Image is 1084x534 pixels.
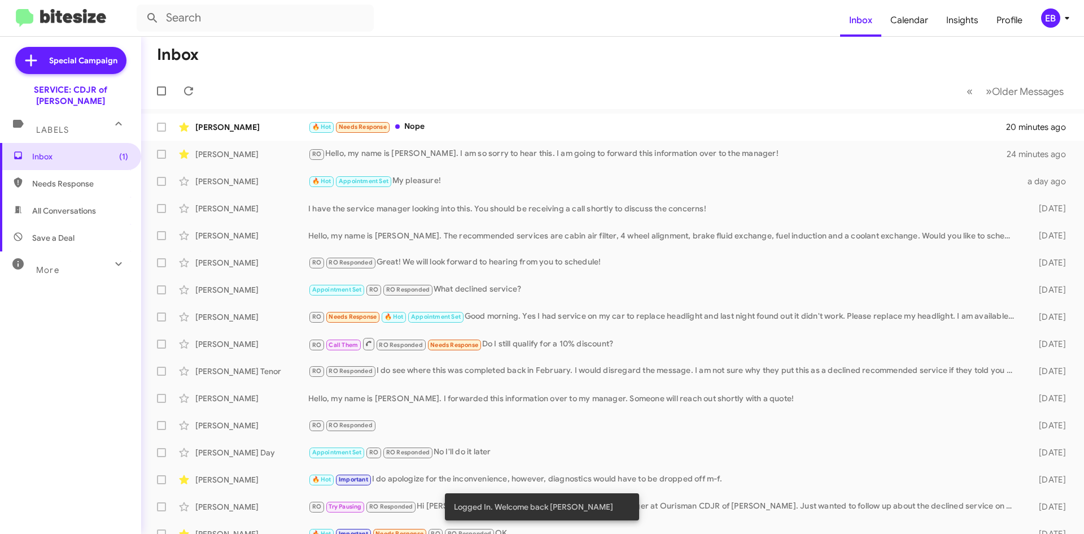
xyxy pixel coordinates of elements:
[195,257,308,268] div: [PERSON_NAME]
[454,501,613,513] span: Logged In. Welcome back [PERSON_NAME]
[15,47,126,74] a: Special Campaign
[312,367,321,375] span: RO
[195,366,308,377] div: [PERSON_NAME] Tenor
[1021,501,1075,513] div: [DATE]
[308,500,1021,513] div: Hi [PERSON_NAME] this is [PERSON_NAME], Service Manager at Ourisman CDJR of [PERSON_NAME]. Just w...
[195,420,308,431] div: [PERSON_NAME]
[195,474,308,485] div: [PERSON_NAME]
[937,4,987,37] a: Insights
[195,176,308,187] div: [PERSON_NAME]
[1021,474,1075,485] div: [DATE]
[1021,257,1075,268] div: [DATE]
[312,150,321,158] span: RO
[386,286,430,293] span: RO Responded
[1021,393,1075,404] div: [DATE]
[195,338,308,350] div: [PERSON_NAME]
[329,313,377,320] span: Needs Response
[1021,420,1075,431] div: [DATE]
[329,503,361,510] span: Try Pausing
[840,4,881,37] a: Inbox
[1021,311,1075,323] div: [DATE]
[960,80,1070,103] nav: Page navigation example
[967,84,973,98] span: «
[312,449,362,456] span: Appointment Set
[1021,447,1075,458] div: [DATE]
[1007,149,1075,160] div: 24 minutes ago
[329,259,372,266] span: RO Responded
[339,123,387,131] span: Needs Response
[308,473,1021,486] div: I do apologize for the inconvenience, however, diagnostics would have to be dropped off m-f.
[195,284,308,296] div: [PERSON_NAME]
[157,46,199,64] h1: Inbox
[195,447,308,458] div: [PERSON_NAME] Day
[32,178,128,189] span: Needs Response
[36,125,69,135] span: Labels
[308,175,1021,188] div: My pleasure!
[312,259,321,266] span: RO
[1041,8,1060,28] div: EB
[308,147,1007,160] div: Hello, my name is [PERSON_NAME]. I am so sorry to hear this. I am going to forward this informati...
[369,449,378,456] span: RO
[308,393,1021,404] div: Hello, my name is [PERSON_NAME]. I forwarded this information over to my manager. Someone will re...
[32,232,75,244] span: Save a Deal
[1021,338,1075,350] div: [DATE]
[32,205,96,216] span: All Conversations
[312,313,321,320] span: RO
[195,311,308,323] div: [PERSON_NAME]
[119,151,128,162] span: (1)
[195,203,308,214] div: [PERSON_NAME]
[312,123,331,131] span: 🔥 Hot
[1021,176,1075,187] div: a day ago
[986,84,992,98] span: »
[430,341,478,349] span: Needs Response
[308,256,1021,269] div: Great! We will look forward to hearing from you to schedule!
[329,341,358,349] span: Call Them
[195,230,308,241] div: [PERSON_NAME]
[384,313,404,320] span: 🔥 Hot
[312,422,321,429] span: RO
[960,80,980,103] button: Previous
[369,503,413,510] span: RO Responded
[137,5,374,32] input: Search
[369,286,378,293] span: RO
[1031,8,1072,28] button: EB
[1007,121,1075,133] div: 20 minutes ago
[308,310,1021,323] div: Good morning. Yes I had service on my car to replace headlight and last night found out it didn't...
[308,203,1021,214] div: I have the service manager looking into this. You should be receiving a call shortly to discuss t...
[1021,203,1075,214] div: [DATE]
[312,286,362,293] span: Appointment Set
[308,337,1021,351] div: Do I still qualify for a 10% discount?
[32,151,128,162] span: Inbox
[312,476,331,483] span: 🔥 Hot
[987,4,1031,37] a: Profile
[992,85,1064,98] span: Older Messages
[411,313,461,320] span: Appointment Set
[49,55,117,66] span: Special Campaign
[195,393,308,404] div: [PERSON_NAME]
[339,476,368,483] span: Important
[312,503,321,510] span: RO
[308,364,1021,377] div: I do see where this was completed back in February. I would disregard the message. I am not sure ...
[308,120,1007,133] div: Nope
[1021,284,1075,296] div: [DATE]
[881,4,937,37] a: Calendar
[308,230,1021,241] div: Hello, my name is [PERSON_NAME]. The recommended services are cabin air filter, 4 wheel alignment...
[1021,366,1075,377] div: [DATE]
[195,121,308,133] div: [PERSON_NAME]
[312,341,321,349] span: RO
[312,177,331,185] span: 🔥 Hot
[308,283,1021,296] div: What declined service?
[386,449,430,456] span: RO Responded
[339,177,388,185] span: Appointment Set
[329,367,372,375] span: RO Responded
[195,149,308,160] div: [PERSON_NAME]
[308,446,1021,459] div: No I'll do it later
[36,265,59,275] span: More
[195,501,308,513] div: [PERSON_NAME]
[379,341,422,349] span: RO Responded
[1021,230,1075,241] div: [DATE]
